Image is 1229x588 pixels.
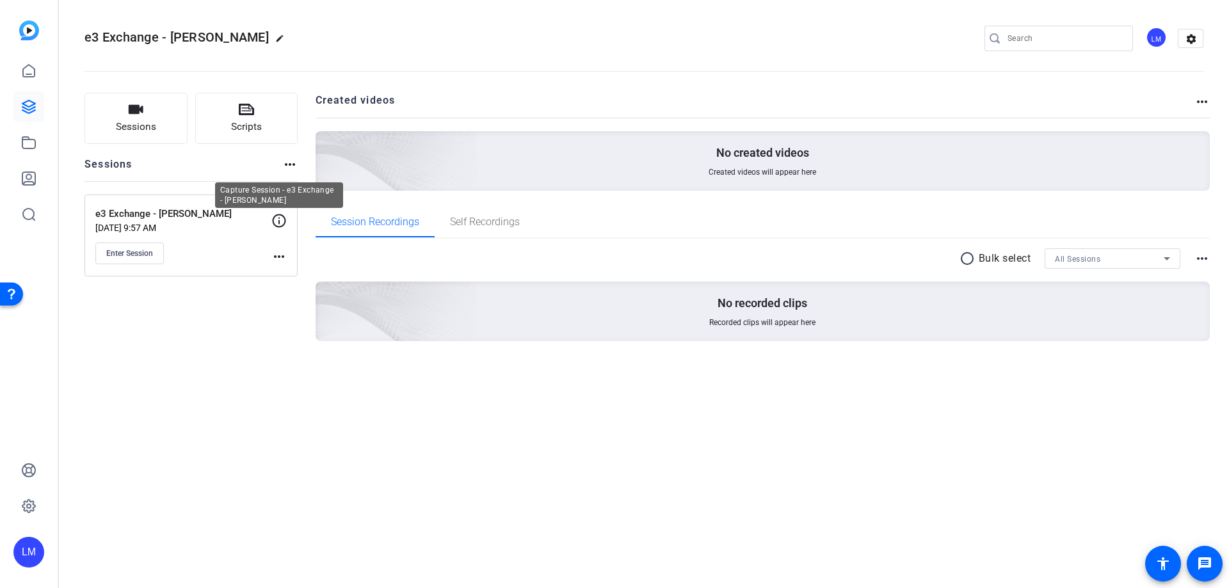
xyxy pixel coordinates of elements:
[316,93,1195,118] h2: Created videos
[709,317,815,328] span: Recorded clips will appear here
[718,296,807,311] p: No recorded clips
[95,207,271,221] p: e3 Exchange - [PERSON_NAME]
[95,242,164,264] button: Enter Session
[84,29,269,45] span: e3 Exchange - [PERSON_NAME]
[13,537,44,568] div: LM
[271,249,287,264] mat-icon: more_horiz
[116,120,156,134] span: Sessions
[84,93,188,144] button: Sessions
[172,4,478,282] img: Creted videos background
[1055,255,1100,264] span: All Sessions
[1146,27,1168,49] ngx-avatar: Lea Marcou
[979,251,1031,266] p: Bulk select
[19,20,39,40] img: blue-gradient.svg
[331,217,419,227] span: Session Recordings
[716,145,809,161] p: No created videos
[1194,251,1210,266] mat-icon: more_horiz
[195,93,298,144] button: Scripts
[1008,31,1123,46] input: Search
[450,217,520,227] span: Self Recordings
[709,167,816,177] span: Created videos will appear here
[1194,94,1210,109] mat-icon: more_horiz
[1155,556,1171,571] mat-icon: accessibility
[1146,27,1167,48] div: LM
[95,223,271,233] p: [DATE] 9:57 AM
[275,34,291,49] mat-icon: edit
[1178,29,1204,49] mat-icon: settings
[1197,556,1212,571] mat-icon: message
[231,120,262,134] span: Scripts
[84,157,133,181] h2: Sessions
[106,248,153,258] span: Enter Session
[282,157,298,172] mat-icon: more_horiz
[960,251,979,266] mat-icon: radio_button_unchecked
[172,155,478,433] img: embarkstudio-empty-session.png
